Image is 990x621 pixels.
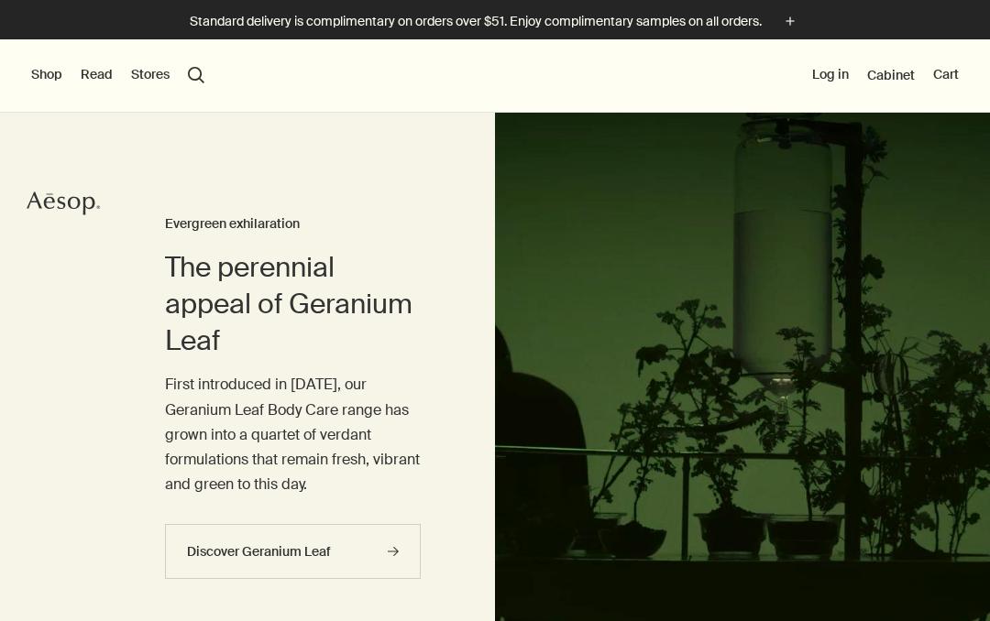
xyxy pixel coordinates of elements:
a: Aesop [27,190,100,222]
svg: Aesop [27,190,100,217]
button: Read [81,66,113,84]
button: Cart [933,66,959,84]
h3: Evergreen exhilaration [165,213,422,235]
button: Standard delivery is complimentary on orders over $51. Enjoy complimentary samples on all orders. [190,11,800,32]
a: Discover Geranium Leaf [165,524,422,579]
nav: supplementary [812,39,959,113]
a: Cabinet [867,67,915,83]
h2: The perennial appeal of Geranium Leaf [165,249,422,359]
p: Standard delivery is complimentary on orders over $51. Enjoy complimentary samples on all orders. [190,12,762,31]
button: Open search [188,67,204,83]
p: First introduced in [DATE], our Geranium Leaf Body Care range has grown into a quartet of verdant... [165,372,422,496]
button: Stores [131,66,170,84]
nav: primary [31,39,204,113]
button: Log in [812,66,849,84]
button: Shop [31,66,62,84]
